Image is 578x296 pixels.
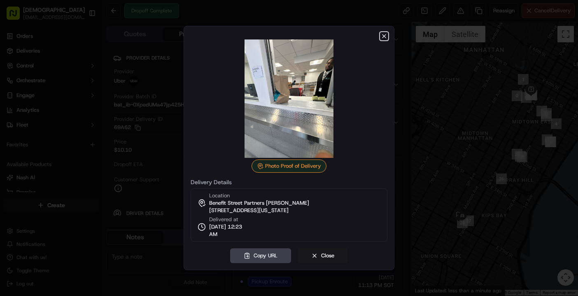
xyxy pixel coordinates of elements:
p: Welcome 👋 [8,33,150,46]
span: Benefit Street Partners [PERSON_NAME] [209,199,309,207]
div: We're available if you need us! [28,87,104,94]
button: Copy URL [230,248,291,263]
img: 1736555255976-a54dd68f-1ca7-489b-9aae-adbdc363a1c4 [8,79,23,94]
a: Powered byPylon [58,139,100,146]
div: 📗 [8,120,15,127]
span: API Documentation [78,120,132,128]
input: Got a question? Start typing here... [21,53,148,62]
div: Start new chat [28,79,135,87]
span: [DATE] 12:23 AM [209,223,247,238]
img: photo_proof_of_delivery image [230,39,348,158]
img: Nash [8,9,25,25]
div: 💻 [70,120,76,127]
div: Photo Proof of Delivery [252,160,326,173]
a: 📗Knowledge Base [5,116,66,131]
button: Close [298,248,348,263]
span: [STREET_ADDRESS][US_STATE] [209,207,289,214]
span: Knowledge Base [16,120,63,128]
button: Start new chat [140,81,150,91]
span: Pylon [82,140,100,146]
span: Delivered at [209,216,247,223]
label: Delivery Details [191,179,387,185]
a: 💻API Documentation [66,116,135,131]
span: Location [209,192,230,199]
